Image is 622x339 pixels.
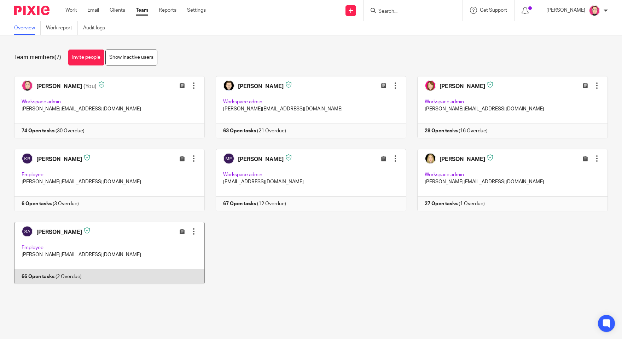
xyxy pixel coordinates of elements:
[46,21,78,35] a: Work report
[87,7,99,14] a: Email
[105,50,157,65] a: Show inactive users
[83,21,110,35] a: Audit logs
[589,5,600,16] img: Bradley%20-%20Pink.png
[14,6,50,15] img: Pixie
[14,21,41,35] a: Overview
[159,7,176,14] a: Reports
[546,7,585,14] p: [PERSON_NAME]
[68,50,104,65] a: Invite people
[54,54,61,60] span: (7)
[378,8,441,15] input: Search
[65,7,77,14] a: Work
[480,8,507,13] span: Get Support
[187,7,206,14] a: Settings
[14,54,61,61] h1: Team members
[136,7,148,14] a: Team
[110,7,125,14] a: Clients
